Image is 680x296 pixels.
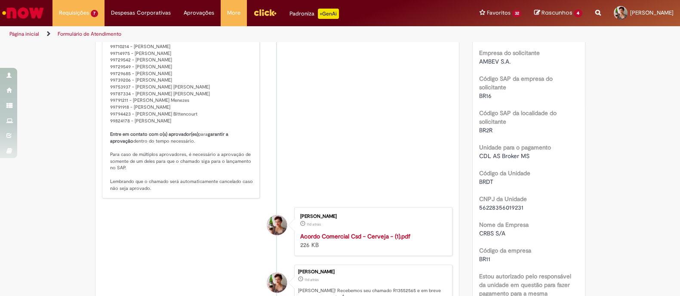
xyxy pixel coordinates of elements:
b: Entre em contato com o(s) aprovador(es) [110,131,198,137]
div: Bruna Souza De Siqueira [267,215,287,235]
span: Aprovações [184,9,214,17]
span: 11d atrás [307,222,321,227]
b: Empresa do solicitante [479,49,540,57]
span: Favoritos [487,9,511,17]
b: Código SAP da empresa do solicitante [479,75,553,91]
a: Acordo Comercial Csd - Cerveja - (1).pdf [300,232,410,240]
span: BR2R [479,126,492,134]
ul: Trilhas de página [6,26,447,42]
div: Bruna Souza De Siqueira [267,273,287,293]
span: 7 [91,10,98,17]
span: Requisições [59,9,89,17]
span: Despesas Corporativas [111,9,171,17]
a: Formulário de Atendimento [58,31,121,37]
div: [PERSON_NAME] [300,214,443,219]
span: BRDT [479,178,493,186]
span: More [227,9,240,17]
span: 11d atrás [305,277,319,282]
span: CRBS S/A [479,229,505,237]
span: CDL AS Broker MS [479,152,529,160]
span: 56228356019231 [479,204,523,211]
b: CNPJ da Unidade [479,195,527,203]
time: 20/09/2025 10:35:55 [307,222,321,227]
span: Rascunhos [542,9,572,17]
img: click_logo_yellow_360x200.png [253,6,277,19]
p: Seu chamado teve a documentação validada e foi enviado para aprovação da(s) seguinte(s) pessoa(s)... [110,9,253,192]
time: 20/09/2025 10:36:00 [305,277,319,282]
span: AMBEV S.A. [479,58,511,65]
b: Unidade para o pagamento [479,143,551,151]
div: Padroniza [289,9,339,19]
div: [PERSON_NAME] [298,269,448,275]
img: ServiceNow [1,4,45,21]
b: Código SAP da localidade do solicitante [479,109,557,125]
span: BR16 [479,92,492,100]
span: 4 [574,9,582,17]
span: BR11 [479,255,490,263]
span: [PERSON_NAME] [630,9,674,16]
b: Nome da Empresa [479,221,529,229]
b: Código da Unidade [479,169,530,177]
b: Código da empresa [479,247,531,254]
span: 32 [512,10,522,17]
a: Rascunhos [534,9,582,17]
b: garantir a aprovação [110,131,230,144]
a: Página inicial [9,31,39,37]
p: +GenAi [318,9,339,19]
div: 226 KB [300,232,443,249]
